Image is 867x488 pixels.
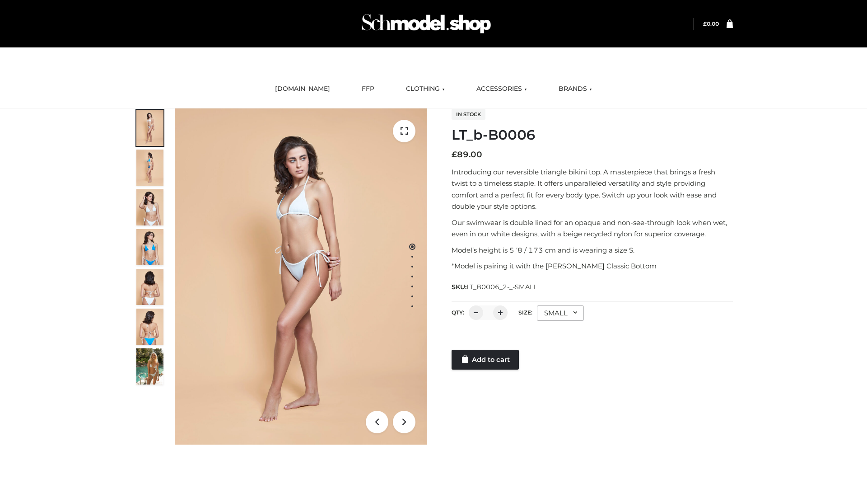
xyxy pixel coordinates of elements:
[703,20,707,27] span: £
[452,109,485,120] span: In stock
[552,79,599,99] a: BRANDS
[175,108,427,445] img: ArielClassicBikiniTop_CloudNine_AzureSky_OW114ECO_1
[452,127,733,143] h1: LT_b-B0006
[518,309,532,316] label: Size:
[355,79,381,99] a: FFP
[452,217,733,240] p: Our swimwear is double lined for an opaque and non-see-through look when wet, even in our white d...
[452,150,457,160] span: £
[136,348,163,385] img: Arieltop_CloudNine_AzureSky2.jpg
[452,260,733,272] p: *Model is pairing it with the [PERSON_NAME] Classic Bottom
[452,309,464,316] label: QTY:
[452,282,538,292] span: SKU:
[399,79,452,99] a: CLOTHING
[136,189,163,225] img: ArielClassicBikiniTop_CloudNine_AzureSky_OW114ECO_3-scaled.jpg
[703,20,719,27] a: £0.00
[452,244,733,256] p: Model’s height is 5 ‘8 / 173 cm and is wearing a size S.
[136,150,163,186] img: ArielClassicBikiniTop_CloudNine_AzureSky_OW114ECO_2-scaled.jpg
[470,79,534,99] a: ACCESSORIES
[452,166,733,212] p: Introducing our reversible triangle bikini top. A masterpiece that brings a fresh twist to a time...
[268,79,337,99] a: [DOMAIN_NAME]
[537,305,584,321] div: SMALL
[136,269,163,305] img: ArielClassicBikiniTop_CloudNine_AzureSky_OW114ECO_7-scaled.jpg
[136,309,163,345] img: ArielClassicBikiniTop_CloudNine_AzureSky_OW114ECO_8-scaled.jpg
[452,350,519,370] a: Add to cart
[452,150,482,160] bdi: 89.00
[466,283,537,291] span: LT_B0006_2-_-SMALL
[136,229,163,265] img: ArielClassicBikiniTop_CloudNine_AzureSky_OW114ECO_4-scaled.jpg
[703,20,719,27] bdi: 0.00
[136,110,163,146] img: ArielClassicBikiniTop_CloudNine_AzureSky_OW114ECO_1-scaled.jpg
[359,6,494,42] img: Schmodel Admin 964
